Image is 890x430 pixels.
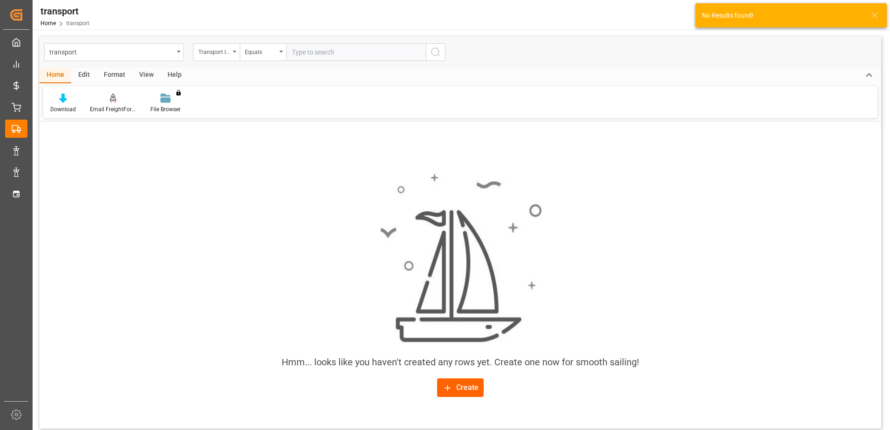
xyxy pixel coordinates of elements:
[193,43,240,61] button: open menu
[40,20,56,27] a: Home
[426,43,445,61] button: search button
[198,46,230,56] div: Transport ID Logward
[132,67,161,83] div: View
[286,43,426,61] input: Type to search
[379,172,542,344] img: smooth_sailing.jpeg
[40,4,89,18] div: transport
[437,378,484,397] button: Create
[702,11,862,20] div: No Results found!
[49,46,174,57] div: transport
[44,43,184,61] button: open menu
[245,46,276,56] div: Equals
[50,105,76,114] div: Download
[443,382,479,393] div: Create
[282,355,639,369] div: Hmm... looks like you haven't created any rows yet. Create one now for smooth sailing!
[97,67,132,83] div: Format
[90,105,136,114] div: Email FreightForwarders
[240,43,286,61] button: open menu
[40,67,71,83] div: Home
[71,67,97,83] div: Edit
[161,67,189,83] div: Help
